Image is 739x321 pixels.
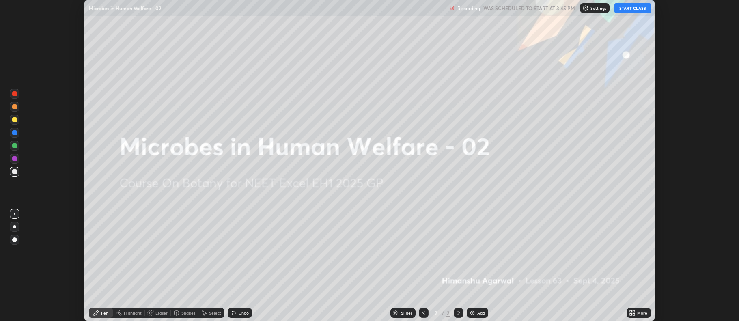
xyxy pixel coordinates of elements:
div: / [442,310,444,315]
div: Slides [401,311,412,315]
p: Microbes in Human Welfare - 02 [89,5,161,11]
img: class-settings-icons [582,5,589,11]
div: Highlight [124,311,142,315]
div: Add [477,311,485,315]
div: Select [209,311,221,315]
div: 2 [446,309,450,317]
h5: WAS SCHEDULED TO START AT 3:45 PM [483,4,575,12]
div: Pen [101,311,108,315]
div: Undo [239,311,249,315]
div: 2 [432,310,440,315]
p: Recording [457,5,480,11]
div: Shapes [181,311,195,315]
div: More [637,311,647,315]
img: recording.375f2c34.svg [449,5,456,11]
img: add-slide-button [469,310,476,316]
button: START CLASS [614,3,651,13]
p: Settings [590,6,606,10]
div: Eraser [155,311,168,315]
